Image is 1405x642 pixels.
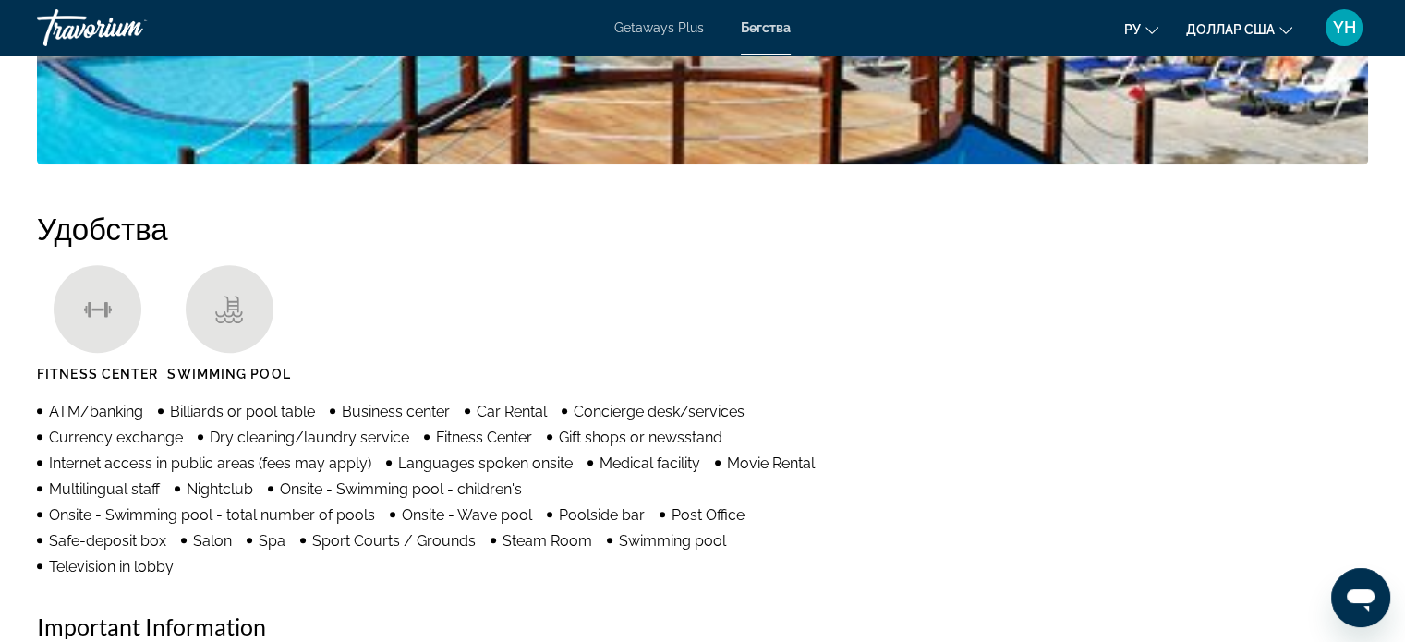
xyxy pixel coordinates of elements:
span: Television in lobby [49,558,174,575]
span: Fitness Center [37,367,158,382]
span: Movie Rental [727,454,815,472]
span: Spa [259,532,285,550]
a: Травориум [37,4,222,52]
span: Nightclub [187,480,253,498]
span: Safe-deposit box [49,532,166,550]
span: Internet access in public areas (fees may apply) [49,454,371,472]
span: Sport Courts / Grounds [312,532,476,550]
span: Medical facility [600,454,700,472]
span: Gift shops or newsstand [559,429,722,446]
span: Poolside bar [559,506,645,524]
font: ру [1124,22,1141,37]
a: Getaways Plus [614,20,704,35]
font: доллар США [1186,22,1275,37]
button: Изменить язык [1124,16,1158,42]
span: Post Office [672,506,745,524]
span: Car Rental [477,403,547,420]
span: Swimming Pool [167,367,290,382]
a: Бегства [741,20,791,35]
span: Business center [342,403,450,420]
span: Languages spoken onsite [398,454,573,472]
span: Dry cleaning/laundry service [210,429,409,446]
span: Onsite - Swimming pool - total number of pools [49,506,375,524]
span: Billiards or pool table [170,403,315,420]
h2: Удобства [37,210,1368,247]
span: Fitness Center [436,429,532,446]
span: Swimming pool [619,532,726,550]
span: Concierge desk/services [574,403,745,420]
span: Salon [193,532,232,550]
font: YH [1333,18,1356,37]
span: Onsite - Swimming pool - children's [280,480,522,498]
span: Onsite - Wave pool [402,506,532,524]
span: Currency exchange [49,429,183,446]
button: Меню пользователя [1320,8,1368,47]
iframe: Кнопка для запуска будет доступна [1331,568,1390,627]
span: Steam Room [503,532,592,550]
span: ATM/banking [49,403,143,420]
h2: Important Information [37,612,1368,640]
button: Изменить валюту [1186,16,1292,42]
span: Multilingual staff [49,480,160,498]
